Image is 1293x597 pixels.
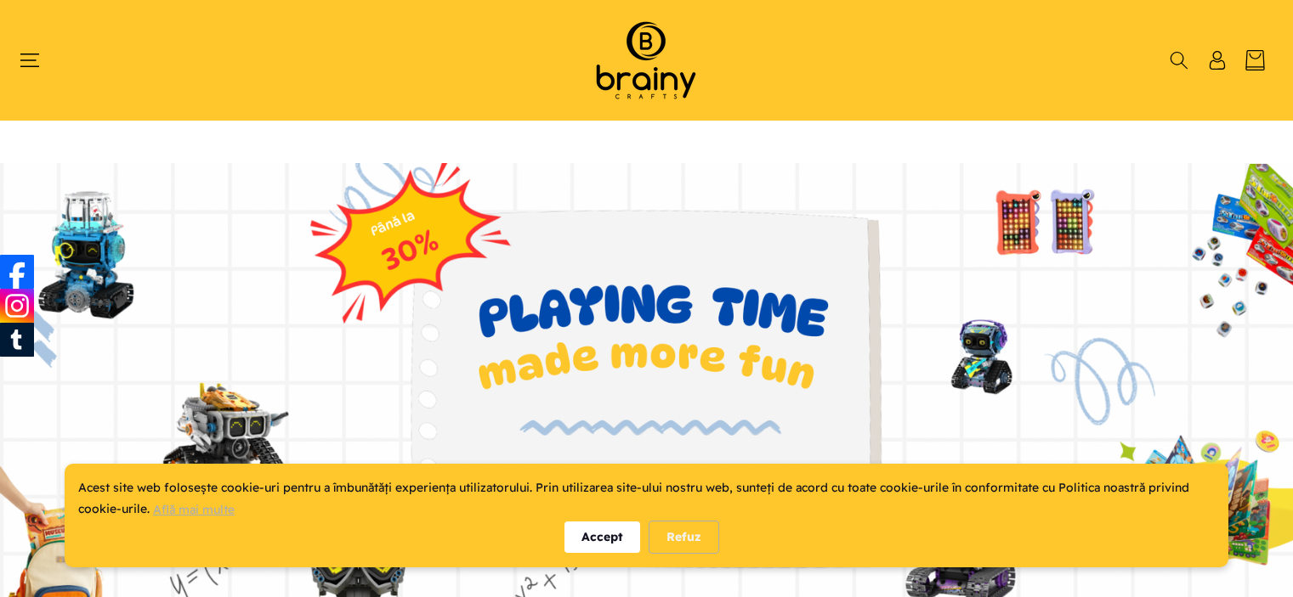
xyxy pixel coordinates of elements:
img: Brainy Crafts [574,17,718,104]
a: Află mai multe [153,502,235,517]
div: Acest site web folosește cookie-uri pentru a îmbunătăți experiența utilizatorului. Prin utilizare... [78,477,1215,521]
summary: Meniu [27,51,48,70]
summary: Căutați [1168,51,1189,70]
div: Accept [564,521,640,553]
div: Refuz [649,521,719,554]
